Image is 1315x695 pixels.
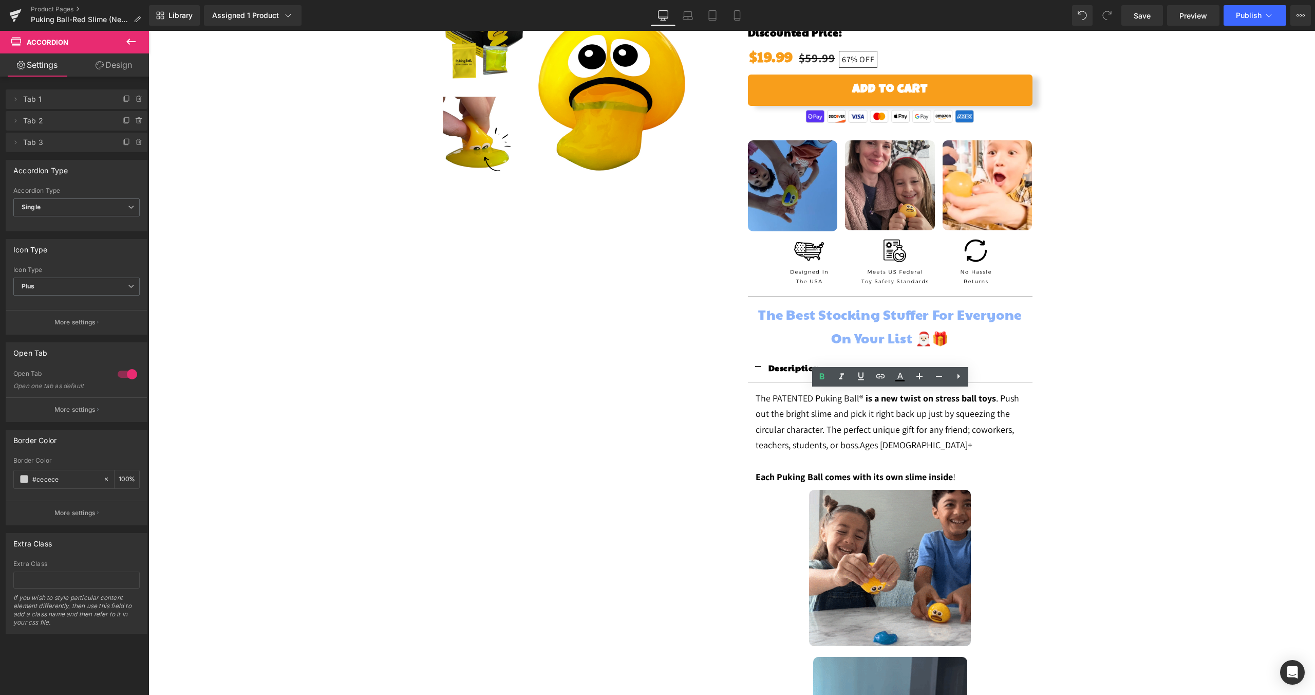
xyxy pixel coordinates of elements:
[650,20,687,35] span: $59.99
[13,457,140,464] div: Border Color
[168,11,193,20] span: Library
[54,318,96,327] p: More settings
[13,594,140,633] div: If you wish to style particular content element differently, then use this field to add a class n...
[599,271,884,320] p: The Best Stocking Stuffer For Everyone On Your List 🎅🏻🎁
[23,133,109,152] span: Tab 3
[13,430,57,445] div: Border Color
[13,370,107,380] div: Open Tab
[32,473,98,485] input: Color
[13,240,48,254] div: Icon Type
[711,23,726,34] span: OFF
[1280,660,1305,685] div: Open Intercom Messenger
[620,331,672,343] strong: Description
[607,393,866,420] span: The perfect unique gift for any friend; coworkers, teachers, students, or boss.
[607,440,807,452] span: !
[115,470,139,488] div: %
[22,203,41,211] b: Single
[1072,5,1093,26] button: Undo
[651,5,675,26] a: Desktop
[675,5,700,26] a: Laptop
[6,501,147,525] button: More settings
[717,361,848,373] span: is a new twist on stress ball toys
[23,111,109,131] span: Tab 2
[1134,10,1151,21] span: Save
[725,5,749,26] a: Mobile
[13,382,106,390] div: Open one tab as default
[1179,10,1207,21] span: Preview
[1290,5,1311,26] button: More
[54,508,96,518] p: More settings
[54,405,96,414] p: More settings
[1236,11,1262,20] span: Publish
[607,361,871,405] span: . Push out the bright slime and pick it right back up just by squeezing the circular character.
[13,343,47,357] div: Open Tab
[599,44,884,75] button: Add to cart
[700,5,725,26] a: Tablet
[607,440,804,452] strong: Each Puking Ball comes with its own slime inside
[31,5,149,13] a: Product Pages
[607,361,715,373] span: The PATENTED Puking Ball®
[13,187,140,194] div: Accordion Type
[1167,5,1219,26] a: Preview
[6,397,147,422] button: More settings
[711,408,824,420] span: Ages [DEMOGRAPHIC_DATA]+
[212,10,293,21] div: Assigned 1 Product
[27,38,68,46] span: Accordion
[601,16,645,35] span: $19.99
[13,560,140,568] div: Extra Class
[13,160,68,175] div: Accordion Type
[693,23,709,34] span: 67%
[149,5,200,26] a: New Library
[13,266,140,273] div: Icon Type
[13,534,52,548] div: Extra Class
[22,282,35,290] b: Plus
[1097,5,1117,26] button: Redo
[23,89,109,109] span: Tab 1
[77,53,151,77] a: Design
[1224,5,1286,26] button: Publish
[6,310,147,334] button: More settings
[31,15,129,24] span: Puking Ball-Red Slime (New BOGO)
